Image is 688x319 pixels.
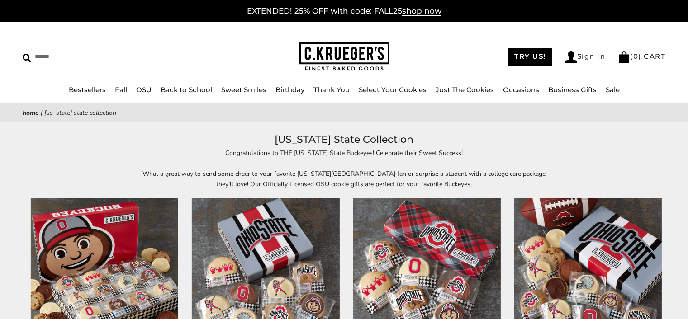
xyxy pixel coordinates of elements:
[503,85,539,94] a: Occasions
[44,108,116,117] span: [US_STATE] State Collection
[565,51,606,63] a: Sign In
[161,85,212,94] a: Back to School
[565,51,577,63] img: Account
[313,85,350,94] a: Thank You
[436,85,494,94] a: Just The Cookies
[299,42,389,71] img: C.KRUEGER'S
[23,108,665,118] nav: breadcrumbs
[247,6,441,16] a: EXTENDED! 25% OFF with code: FALL25shop now
[136,169,552,189] p: What a great way to send some cheer to your favorite [US_STATE][GEOGRAPHIC_DATA] fan or surprise ...
[606,85,620,94] a: Sale
[275,85,304,94] a: Birthday
[136,85,152,94] a: OSU
[618,51,630,63] img: Bag
[402,6,441,16] span: shop now
[41,108,43,117] span: |
[618,52,665,61] a: (0) CART
[633,52,639,61] span: 0
[69,85,106,94] a: Bestsellers
[359,85,427,94] a: Select Your Cookies
[221,85,266,94] a: Sweet Smiles
[23,54,31,62] img: Search
[136,148,552,158] p: Congratulations to THE [US_STATE] State Buckeyes! Celebrate their Sweet Success!
[23,108,39,117] a: Home
[508,48,552,66] a: TRY US!
[548,85,597,94] a: Business Gifts
[36,131,652,148] h1: [US_STATE] State Collection
[23,50,175,64] input: Search
[115,85,127,94] a: Fall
